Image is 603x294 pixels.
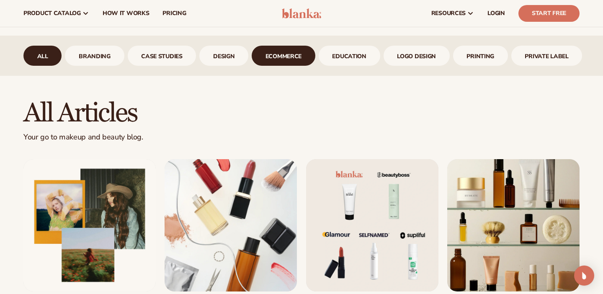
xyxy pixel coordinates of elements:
[128,46,196,66] a: case studies
[162,10,186,17] span: pricing
[65,46,124,66] a: branding
[431,10,466,17] span: resources
[453,46,508,66] div: 8 / 9
[252,46,315,66] a: ecommerce
[487,10,505,17] span: LOGIN
[252,46,315,66] div: 5 / 9
[511,46,582,66] a: Private Label
[199,46,248,66] div: 4 / 9
[103,10,149,17] span: How It Works
[511,46,582,66] div: 9 / 9
[23,10,81,17] span: product catalog
[65,46,124,66] div: 2 / 9
[319,46,380,66] div: 6 / 9
[453,46,508,66] a: printing
[128,46,196,66] div: 3 / 9
[23,46,62,66] div: 1 / 9
[384,46,450,66] div: 7 / 9
[518,5,580,22] a: Start Free
[384,46,450,66] a: logo design
[574,266,594,286] div: Open Intercom Messenger
[199,46,248,66] a: design
[23,46,62,66] a: All
[23,132,580,142] p: Your go to makeup and beauty blog.
[282,8,322,18] img: logo
[319,46,380,66] a: Education
[23,99,580,127] h2: All articles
